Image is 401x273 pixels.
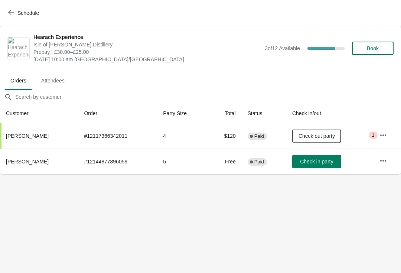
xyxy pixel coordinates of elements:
button: Book [352,42,394,55]
th: Total [208,104,241,123]
span: 3 of 12 Available [265,45,300,51]
td: 4 [157,123,208,149]
button: Check in party [292,155,341,168]
span: Attendees [35,74,71,87]
td: $120 [208,123,241,149]
td: Free [208,149,241,174]
span: Check out party [299,133,335,139]
span: Hearach Experience [33,33,261,41]
img: Hearach Experience [8,38,29,59]
span: [PERSON_NAME] [6,159,49,165]
span: 1 [372,132,374,138]
span: Schedule [17,10,39,16]
span: Orders [4,74,32,87]
span: Paid [254,133,264,139]
th: Check in/out [286,104,374,123]
th: Party Size [157,104,208,123]
td: 5 [157,149,208,174]
span: Prepay | £30.00–£25.00 [33,48,261,56]
span: Book [367,45,379,51]
td: # 12117366342011 [78,123,157,149]
button: Schedule [4,6,45,20]
th: Status [242,104,286,123]
span: [PERSON_NAME] [6,133,49,139]
td: # 12144877896059 [78,149,157,174]
span: Check in party [300,159,333,165]
input: Search by customer [15,90,401,104]
span: Paid [254,159,264,165]
th: Order [78,104,157,123]
button: Check out party [292,129,341,143]
span: Isle of [PERSON_NAME] Distillery [33,41,261,48]
span: [DATE] 10:00 am [GEOGRAPHIC_DATA]/[GEOGRAPHIC_DATA] [33,56,261,63]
